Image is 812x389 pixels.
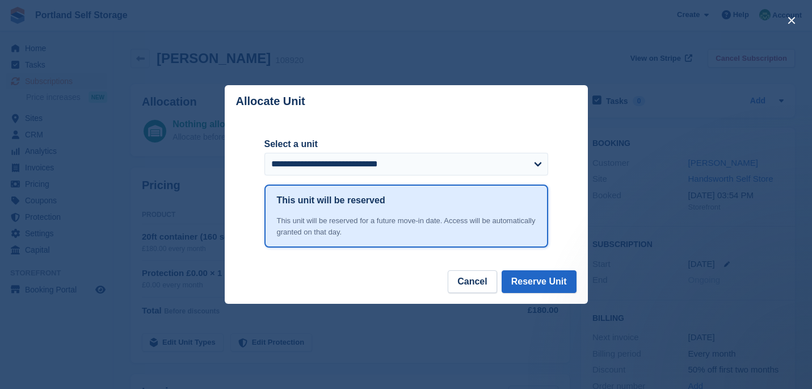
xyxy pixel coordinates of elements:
[277,215,536,237] div: This unit will be reserved for a future move-in date. Access will be automatically granted on tha...
[502,270,577,293] button: Reserve Unit
[236,95,305,108] p: Allocate Unit
[264,137,548,151] label: Select a unit
[448,270,497,293] button: Cancel
[782,11,801,30] button: close
[277,194,385,207] h1: This unit will be reserved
